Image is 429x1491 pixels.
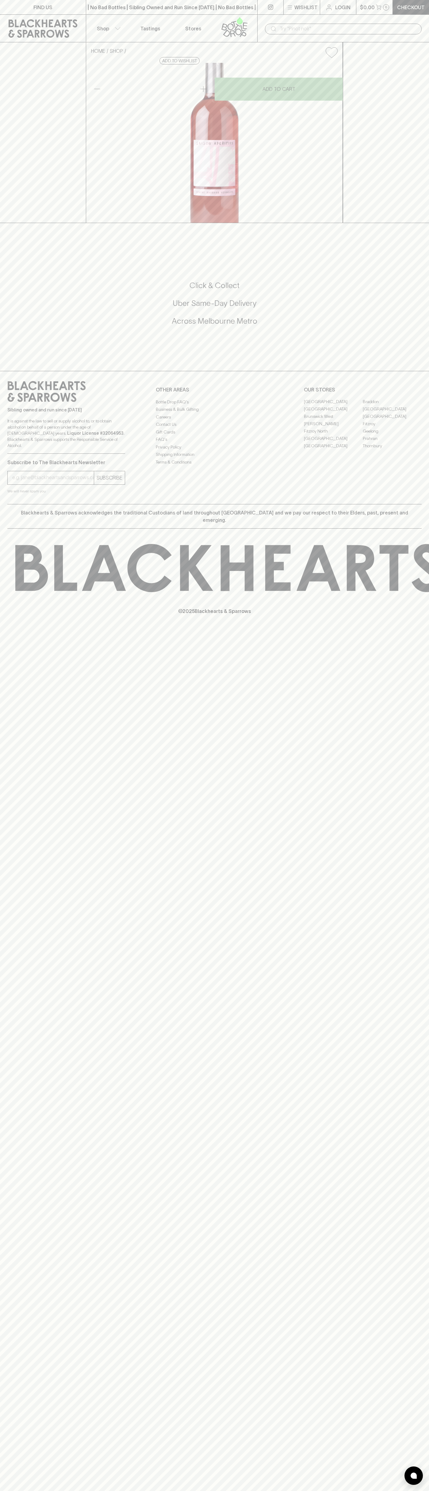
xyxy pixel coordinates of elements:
[363,435,422,442] a: Prahran
[294,4,318,11] p: Wishlist
[33,4,52,11] p: FIND US
[304,386,422,393] p: OUR STORES
[156,398,274,406] a: Bottle Drop FAQ's
[86,15,129,42] button: Shop
[7,459,125,466] p: Subscribe to The Blackhearts Newsletter
[129,15,172,42] a: Tastings
[304,420,363,428] a: [PERSON_NAME]
[156,443,274,451] a: Privacy Policy
[280,24,417,34] input: Try "Pinot noir"
[304,428,363,435] a: Fitzroy North
[91,48,105,54] a: HOME
[156,428,274,436] a: Gift Cards
[159,57,200,64] button: Add to wishlist
[215,78,343,101] button: ADD TO CART
[185,25,201,32] p: Stores
[304,442,363,450] a: [GEOGRAPHIC_DATA]
[12,473,94,483] input: e.g. jane@blackheartsandsparrows.com.au
[12,509,417,524] p: Blackhearts & Sparrows acknowledges the traditional Custodians of land throughout [GEOGRAPHIC_DAT...
[360,4,375,11] p: $0.00
[7,488,125,494] p: We will never spam you
[7,418,125,449] p: It is against the law to sell or supply alcohol to, or to obtain alcohol on behalf of a person un...
[7,316,422,326] h5: Across Melbourne Metro
[411,1473,417,1479] img: bubble-icon
[97,474,122,481] p: SUBSCRIBE
[304,413,363,420] a: Brunswick West
[7,256,422,359] div: Call to action block
[363,398,422,406] a: Braddon
[304,406,363,413] a: [GEOGRAPHIC_DATA]
[397,4,425,11] p: Checkout
[156,436,274,443] a: FAQ's
[363,442,422,450] a: Thornbury
[304,435,363,442] a: [GEOGRAPHIC_DATA]
[7,298,422,308] h5: Uber Same-Day Delivery
[156,421,274,428] a: Contact Us
[110,48,123,54] a: SHOP
[156,406,274,413] a: Business & Bulk Gifting
[262,85,295,93] p: ADD TO CART
[7,280,422,291] h5: Click & Collect
[156,413,274,421] a: Careers
[363,406,422,413] a: [GEOGRAPHIC_DATA]
[86,63,343,223] img: 29365.png
[7,407,125,413] p: Sibling owned and run since [DATE]
[156,386,274,393] p: OTHER AREAS
[94,471,125,484] button: SUBSCRIBE
[323,45,340,60] button: Add to wishlist
[97,25,109,32] p: Shop
[304,398,363,406] a: [GEOGRAPHIC_DATA]
[156,451,274,458] a: Shipping Information
[363,413,422,420] a: [GEOGRAPHIC_DATA]
[156,458,274,466] a: Terms & Conditions
[172,15,215,42] a: Stores
[363,428,422,435] a: Geelong
[67,431,124,436] strong: Liquor License #32064953
[385,6,387,9] p: 0
[335,4,350,11] p: Login
[140,25,160,32] p: Tastings
[363,420,422,428] a: Fitzroy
